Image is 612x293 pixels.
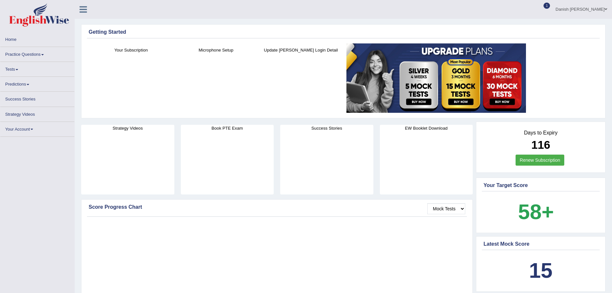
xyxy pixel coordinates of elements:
[92,47,170,53] h4: Your Subscription
[380,125,473,132] h4: EW Booklet Download
[543,3,550,9] span: 1
[89,203,465,211] div: Score Progress Chart
[181,125,274,132] h4: Book PTE Exam
[483,130,598,136] h4: Days to Expiry
[483,240,598,248] div: Latest Mock Score
[0,107,74,120] a: Strategy Videos
[81,125,174,132] h4: Strategy Videos
[529,259,552,282] b: 15
[516,155,565,166] a: Renew Subscription
[483,182,598,189] div: Your Target Score
[89,28,598,36] div: Getting Started
[280,125,373,132] h4: Success Stories
[0,92,74,104] a: Success Stories
[346,43,526,113] img: small5.jpg
[0,62,74,75] a: Tests
[177,47,255,53] h4: Microphone Setup
[518,200,554,224] b: 58+
[531,138,550,151] b: 116
[0,47,74,60] a: Practice Questions
[0,77,74,89] a: Predictions
[0,32,74,45] a: Home
[0,122,74,135] a: Your Account
[262,47,340,53] h4: Update [PERSON_NAME] Login Detail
